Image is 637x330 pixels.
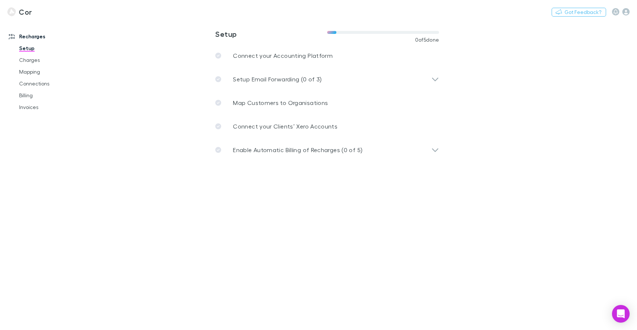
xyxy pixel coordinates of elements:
[233,98,328,107] p: Map Customers to Organisations
[612,305,630,323] div: Open Intercom Messenger
[209,44,445,67] a: Connect your Accounting Platform
[415,37,439,43] span: 0 of 5 done
[12,101,93,113] a: Invoices
[209,91,445,115] a: Map Customers to Organisations
[215,29,327,38] h3: Setup
[7,7,16,16] img: Cor's Logo
[12,66,93,78] a: Mapping
[233,51,333,60] p: Connect your Accounting Platform
[3,3,36,21] a: Cor
[12,78,93,89] a: Connections
[233,145,362,154] p: Enable Automatic Billing of Recharges (0 of 5)
[233,75,322,84] p: Setup Email Forwarding (0 of 3)
[19,7,32,16] h3: Cor
[209,115,445,138] a: Connect your Clients’ Xero Accounts
[12,54,93,66] a: Charges
[1,31,93,42] a: Recharges
[552,8,606,17] button: Got Feedback?
[209,138,445,162] div: Enable Automatic Billing of Recharges (0 of 5)
[12,42,93,54] a: Setup
[209,67,445,91] div: Setup Email Forwarding (0 of 3)
[233,122,337,131] p: Connect your Clients’ Xero Accounts
[12,89,93,101] a: Billing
